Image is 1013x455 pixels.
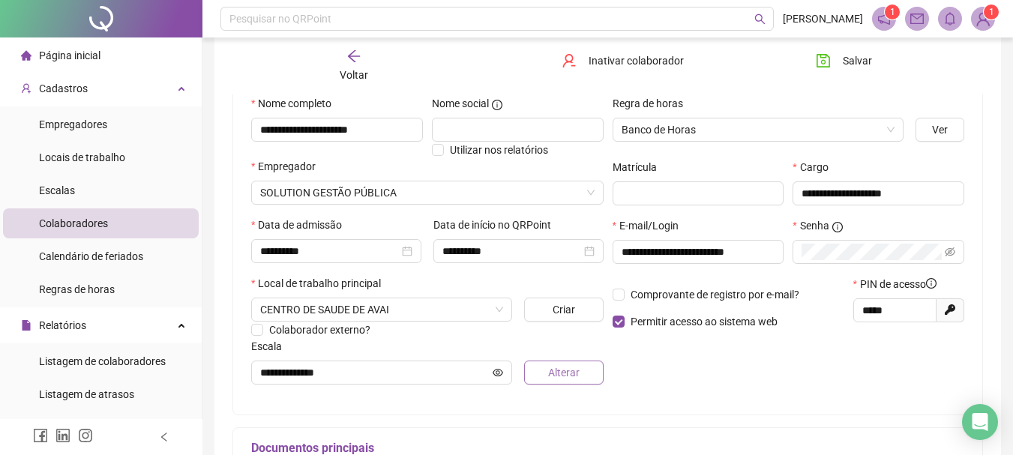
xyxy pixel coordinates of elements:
[432,95,489,112] span: Nome social
[260,298,503,321] span: RUA CORONEL JUVENCIO SILVA,362
[754,13,766,25] span: search
[493,367,503,378] span: eye
[783,10,863,27] span: [PERSON_NAME]
[962,404,998,440] div: Open Intercom Messenger
[39,388,134,400] span: Listagem de atrasos
[613,95,693,112] label: Regra de horas
[972,7,994,30] img: 94488
[39,82,88,94] span: Cadastros
[589,52,684,69] span: Inativar colaborador
[613,217,688,234] label: E-mail/Login
[613,159,667,175] label: Matrícula
[945,247,955,257] span: eye-invisible
[492,100,502,110] span: info-circle
[553,301,575,318] span: Criar
[562,53,577,68] span: user-delete
[926,278,937,289] span: info-circle
[55,428,70,443] span: linkedin
[39,217,108,229] span: Colaboradores
[800,217,829,234] span: Senha
[816,53,831,68] span: save
[550,49,695,73] button: Inativar colaborador
[793,159,838,175] label: Cargo
[450,144,548,156] span: Utilizar nos relatórios
[21,83,31,94] span: user-add
[885,4,900,19] sup: 1
[39,49,100,61] span: Página inicial
[916,118,964,142] button: Ver
[524,361,603,385] button: Alterar
[524,298,603,322] button: Criar
[39,283,115,295] span: Regras de horas
[622,118,895,141] span: Banco de Horas
[805,49,883,73] button: Salvar
[251,217,352,233] label: Data de admissão
[631,316,778,328] span: Permitir acesso ao sistema web
[860,276,937,292] span: PIN de acesso
[39,355,166,367] span: Listagem de colaboradores
[548,364,580,381] span: Alterar
[251,338,292,355] label: Escala
[39,118,107,130] span: Empregadores
[984,4,999,19] sup: Atualize o seu contato no menu Meus Dados
[39,184,75,196] span: Escalas
[21,320,31,331] span: file
[251,275,391,292] label: Local de trabalho principal
[877,12,891,25] span: notification
[269,324,370,336] span: Colaborador externo?
[39,250,143,262] span: Calendário de feriados
[910,12,924,25] span: mail
[843,52,872,69] span: Salvar
[21,50,31,61] span: home
[989,7,994,17] span: 1
[33,428,48,443] span: facebook
[943,12,957,25] span: bell
[890,7,895,17] span: 1
[832,222,843,232] span: info-circle
[39,151,125,163] span: Locais de trabalho
[631,289,799,301] span: Comprovante de registro por e-mail?
[159,432,169,442] span: left
[346,49,361,64] span: arrow-left
[78,428,93,443] span: instagram
[340,69,368,81] span: Voltar
[433,217,561,233] label: Data de início no QRPoint
[251,158,325,175] label: Empregador
[39,319,86,331] span: Relatórios
[251,95,341,112] label: Nome completo
[932,121,948,138] span: Ver
[260,181,595,204] span: SOLUTION GESTÃO PÚBLICA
